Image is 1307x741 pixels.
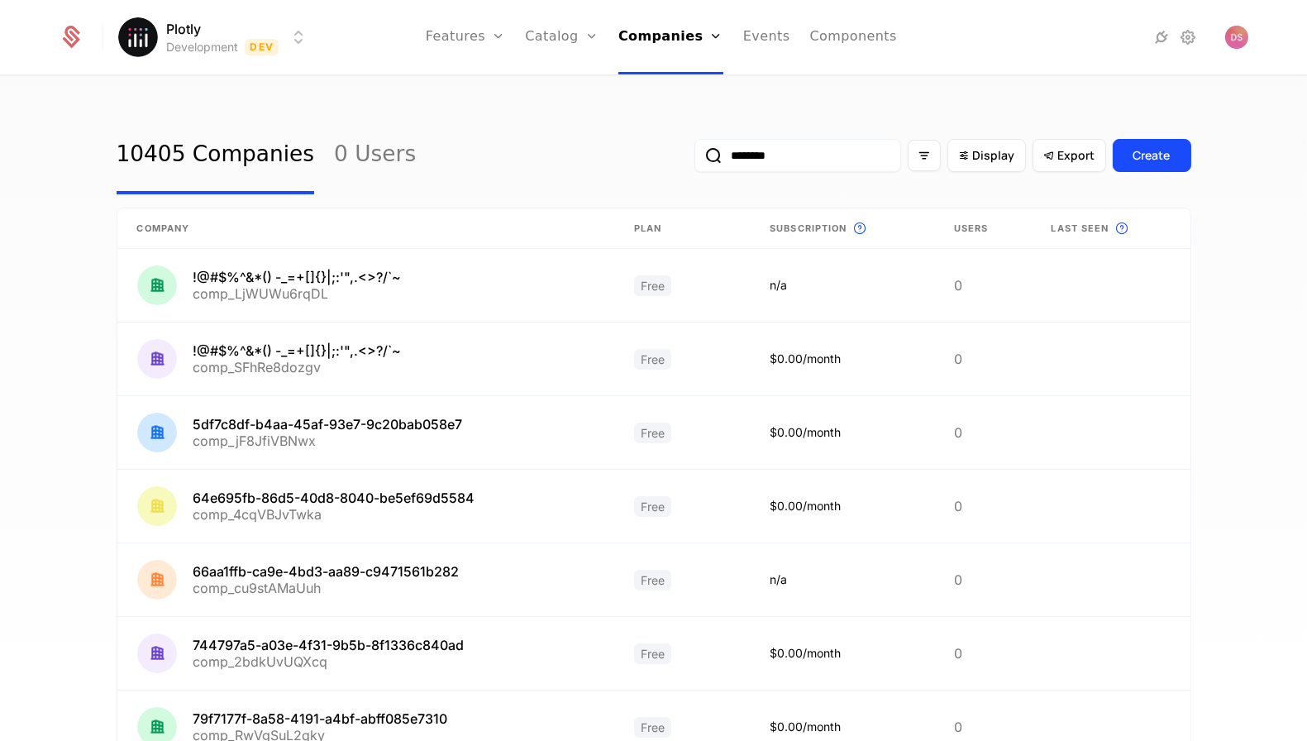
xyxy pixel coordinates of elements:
[1133,147,1171,164] div: Create
[1152,27,1172,47] a: Integrations
[947,139,1026,172] button: Display
[770,222,847,236] span: Subscription
[973,147,1015,164] span: Display
[118,17,158,57] img: Plotly
[1058,147,1095,164] span: Export
[166,19,201,39] span: Plotly
[1113,139,1191,172] button: Create
[123,19,308,55] button: Select environment
[245,39,279,55] span: Dev
[1033,139,1106,172] button: Export
[166,39,238,55] div: Development
[908,140,941,171] button: Filter options
[1225,26,1248,49] img: Daniel Anton Suchy
[334,117,416,194] a: 0 Users
[117,117,315,194] a: 10405 Companies
[934,208,1032,249] th: Users
[117,208,614,249] th: Company
[1179,27,1199,47] a: Settings
[1052,222,1109,236] span: Last seen
[1225,26,1248,49] button: Open user button
[614,208,750,249] th: Plan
